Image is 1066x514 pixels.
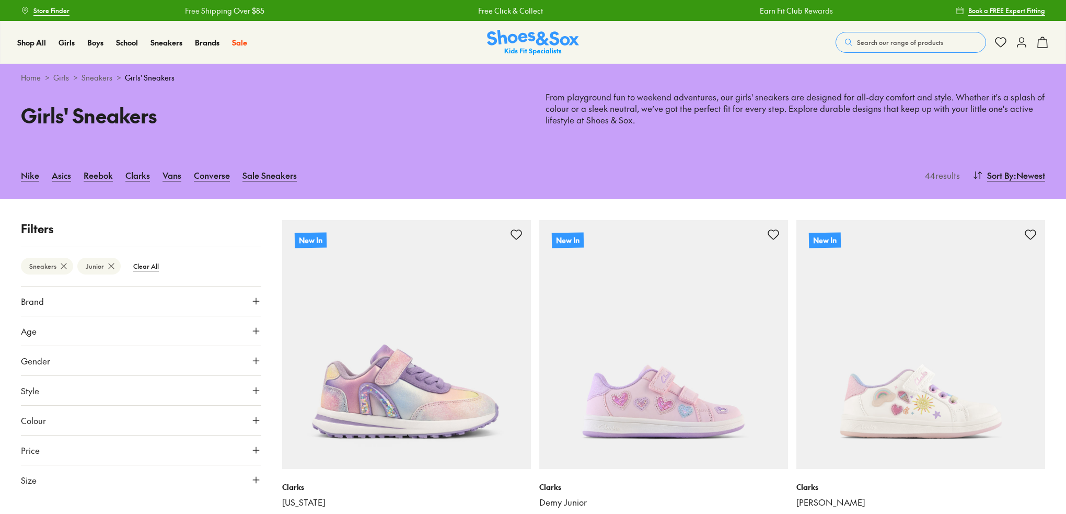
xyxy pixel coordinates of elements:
[21,444,40,456] span: Price
[21,376,261,405] button: Style
[21,72,1045,83] div: > > >
[163,164,181,187] a: Vans
[539,482,788,493] p: Clarks
[21,220,261,237] p: Filters
[1014,169,1045,181] span: : Newest
[796,220,1045,469] a: New In
[796,482,1045,493] p: Clarks
[125,257,167,276] btn: Clear All
[195,37,219,48] a: Brands
[758,5,831,16] a: Earn Fit Club Rewards
[21,465,261,495] button: Size
[194,164,230,187] a: Converse
[972,164,1045,187] button: Sort By:Newest
[21,72,41,83] a: Home
[968,6,1045,15] span: Book a FREE Expert Fitting
[539,497,788,508] a: Demy Junior
[487,30,579,55] img: SNS_Logo_Responsive.svg
[125,72,175,83] span: Girls' Sneakers
[282,220,531,469] a: New In
[116,37,138,48] a: School
[21,436,261,465] button: Price
[242,164,297,187] a: Sale Sneakers
[33,6,69,15] span: Store Finder
[21,355,50,367] span: Gender
[21,100,520,130] h1: Girls' Sneakers
[21,164,39,187] a: Nike
[183,5,262,16] a: Free Shipping Over $85
[84,164,113,187] a: Reebok
[796,497,1045,508] a: [PERSON_NAME]
[552,232,584,248] p: New In
[77,258,121,275] btn: Junior
[21,384,39,397] span: Style
[21,258,73,275] btn: Sneakers
[487,30,579,55] a: Shoes & Sox
[21,346,261,375] button: Gender
[987,169,1014,181] span: Sort By
[17,37,46,48] a: Shop All
[82,72,112,83] a: Sneakers
[956,1,1045,20] a: Book a FREE Expert Fitting
[921,169,960,181] p: 44 results
[546,92,1045,126] p: From playground fun to weekend adventures, our girls' sneakers are designed for all-day comfort a...
[21,295,44,307] span: Brand
[282,482,531,493] p: Clarks
[125,164,150,187] a: Clarks
[232,37,247,48] a: Sale
[282,497,531,508] a: [US_STATE]
[857,38,943,47] span: Search our range of products
[150,37,182,48] a: Sneakers
[21,1,69,20] a: Store Finder
[21,325,37,337] span: Age
[87,37,103,48] a: Boys
[836,32,986,53] button: Search our range of products
[21,316,261,346] button: Age
[53,72,69,83] a: Girls
[21,287,261,316] button: Brand
[52,164,71,187] a: Asics
[21,414,46,427] span: Colour
[809,232,841,248] p: New In
[21,474,37,486] span: Size
[21,406,261,435] button: Colour
[539,220,788,469] a: New In
[59,37,75,48] a: Girls
[295,232,327,248] p: New In
[476,5,541,16] a: Free Click & Collect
